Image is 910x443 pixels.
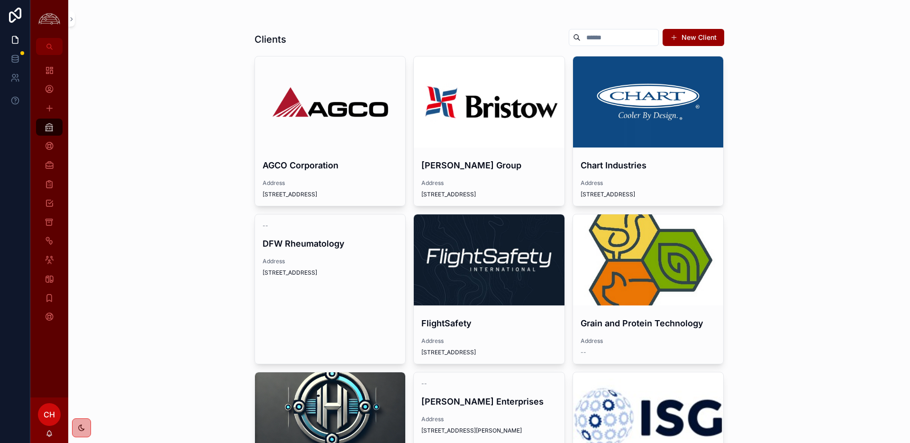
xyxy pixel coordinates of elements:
[573,56,724,148] div: 1426109293-7d24997d20679e908a7df4e16f8b392190537f5f73e5c021cd37739a270e5c0f-d.png
[421,179,557,187] span: Address
[573,56,724,206] a: Chart IndustriesAddress[STREET_ADDRESS]
[263,237,398,250] h4: DFW Rheumatology
[414,56,564,148] div: Bristow-Logo.png
[581,159,716,172] h4: Chart Industries
[421,395,557,408] h4: [PERSON_NAME] Enterprises
[30,55,68,338] div: scrollable content
[263,269,398,277] span: [STREET_ADDRESS]
[263,222,268,230] span: --
[421,317,557,330] h4: FlightSafety
[413,214,565,364] a: FlightSafetyAddress[STREET_ADDRESS]
[263,159,398,172] h4: AGCO Corporation
[421,337,557,345] span: Address
[44,409,55,420] span: CH
[581,349,586,356] span: --
[414,214,564,305] div: 1633977066381.jpeg
[421,380,427,388] span: --
[421,159,557,172] h4: [PERSON_NAME] Group
[255,33,286,46] h1: Clients
[421,349,557,356] span: [STREET_ADDRESS]
[263,258,398,265] span: Address
[255,56,406,148] div: AGCO-Logo.wine-2.png
[36,12,63,27] img: App logo
[413,56,565,206] a: [PERSON_NAME] GroupAddress[STREET_ADDRESS]
[581,337,716,345] span: Address
[421,427,557,434] span: [STREET_ADDRESS][PERSON_NAME]
[263,191,398,198] span: [STREET_ADDRESS]
[255,214,406,364] a: --DFW RheumatologyAddress[STREET_ADDRESS]
[581,191,716,198] span: [STREET_ADDRESS]
[421,415,557,423] span: Address
[263,179,398,187] span: Address
[573,214,724,305] div: channels4_profile.jpg
[663,29,724,46] button: New Client
[573,214,724,364] a: Grain and Protein TechnologyAddress--
[421,191,557,198] span: [STREET_ADDRESS]
[581,317,716,330] h4: Grain and Protein Technology
[255,56,406,206] a: AGCO CorporationAddress[STREET_ADDRESS]
[581,179,716,187] span: Address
